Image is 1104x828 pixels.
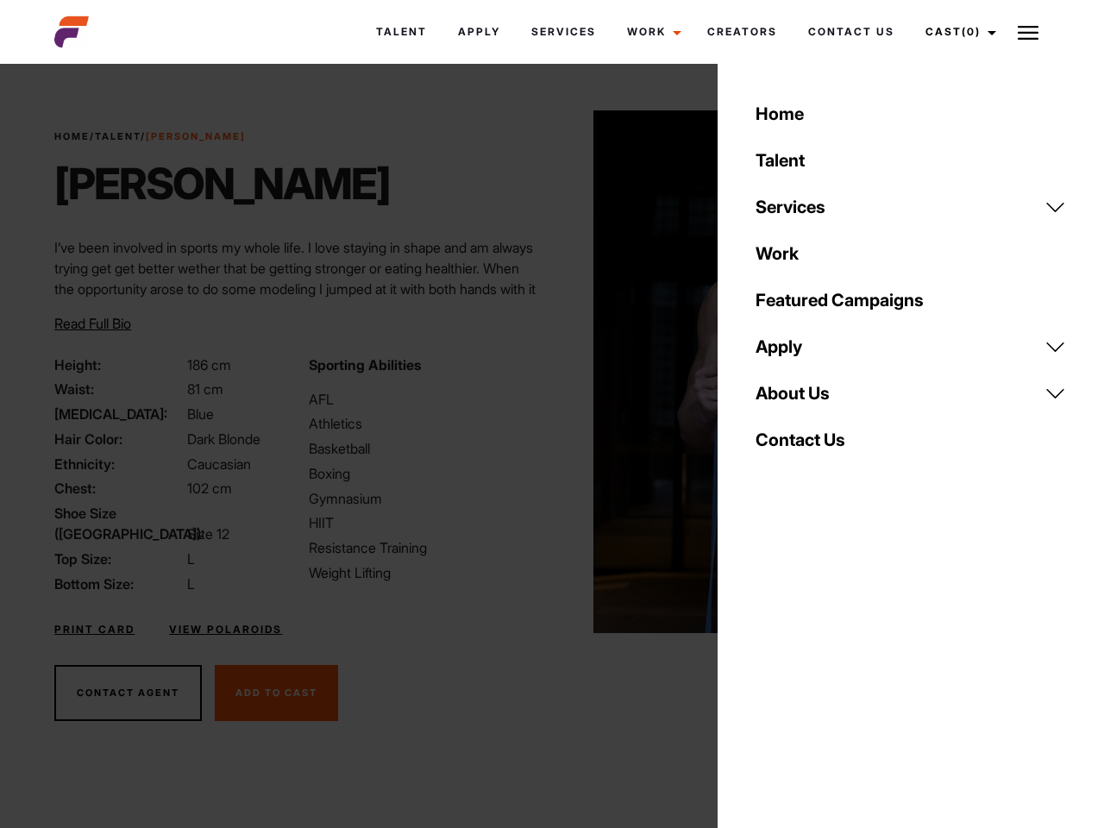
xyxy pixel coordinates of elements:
[187,455,251,473] span: Caucasian
[1018,22,1038,43] img: Burger icon
[187,356,231,373] span: 186 cm
[54,354,184,375] span: Height:
[516,9,612,55] a: Services
[309,562,542,583] li: Weight Lifting
[745,230,1076,277] a: Work
[962,25,981,38] span: (0)
[745,323,1076,370] a: Apply
[745,184,1076,230] a: Services
[54,130,90,142] a: Home
[235,687,317,699] span: Add To Cast
[187,430,260,448] span: Dark Blonde
[95,130,141,142] a: Talent
[187,550,195,568] span: L
[745,91,1076,137] a: Home
[745,277,1076,323] a: Featured Campaigns
[54,315,131,332] span: Read Full Bio
[187,405,214,423] span: Blue
[54,404,184,424] span: [MEDICAL_DATA]:
[169,622,282,637] a: View Polaroids
[793,9,910,55] a: Contact Us
[187,575,195,593] span: L
[309,463,542,484] li: Boxing
[146,130,246,142] strong: [PERSON_NAME]
[309,512,542,533] li: HIIT
[745,417,1076,463] a: Contact Us
[54,665,202,722] button: Contact Agent
[187,480,232,497] span: 102 cm
[309,389,542,410] li: AFL
[54,622,135,637] a: Print Card
[54,574,184,594] span: Bottom Size:
[910,9,1007,55] a: Cast(0)
[309,488,542,509] li: Gymnasium
[187,525,229,543] span: Size 12
[361,9,442,55] a: Talent
[54,158,390,210] h1: [PERSON_NAME]
[54,15,89,49] img: cropped-aefm-brand-fav-22-square.png
[309,537,542,558] li: Resistance Training
[54,549,184,569] span: Top Size:
[442,9,516,55] a: Apply
[745,137,1076,184] a: Talent
[54,429,184,449] span: Hair Color:
[54,129,246,144] span: / /
[54,454,184,474] span: Ethnicity:
[745,370,1076,417] a: About Us
[692,9,793,55] a: Creators
[612,9,692,55] a: Work
[309,438,542,459] li: Basketball
[215,665,338,722] button: Add To Cast
[54,313,131,334] button: Read Full Bio
[187,380,223,398] span: 81 cm
[309,356,421,373] strong: Sporting Abilities
[54,503,184,544] span: Shoe Size ([GEOGRAPHIC_DATA]):
[54,478,184,499] span: Chest:
[54,237,542,382] p: I’ve been involved in sports my whole life. I love staying in shape and am always trying get get ...
[309,413,542,434] li: Athletics
[54,379,184,399] span: Waist:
